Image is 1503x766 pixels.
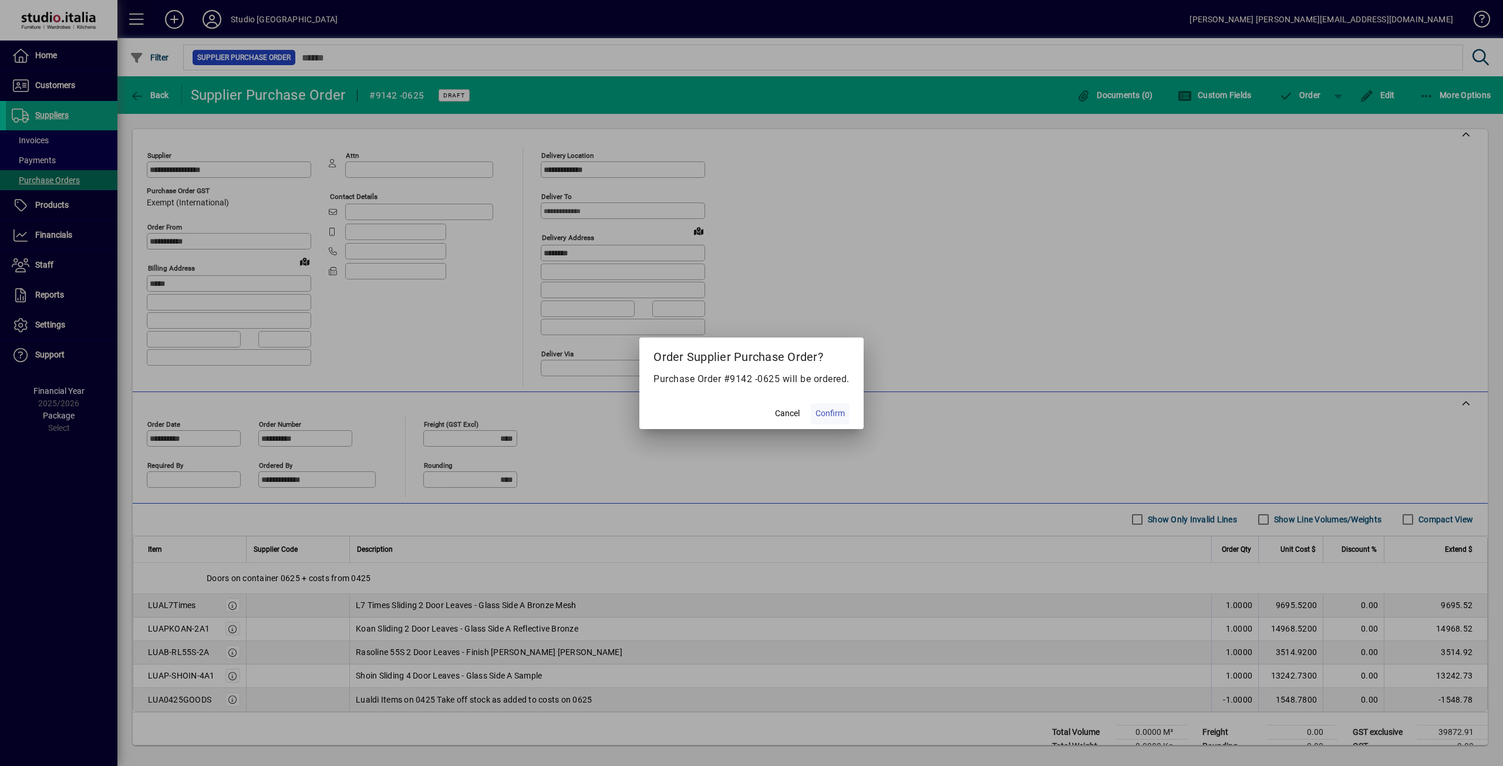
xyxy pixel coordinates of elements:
span: Cancel [775,407,800,420]
h2: Order Supplier Purchase Order? [639,338,864,372]
button: Confirm [811,403,850,424]
span: Confirm [815,407,845,420]
button: Cancel [769,403,806,424]
p: Purchase Order #9142 -0625 will be ordered. [653,372,850,386]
